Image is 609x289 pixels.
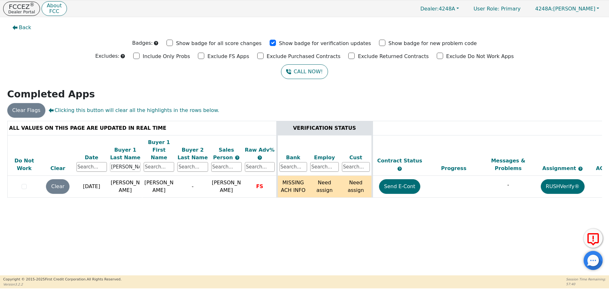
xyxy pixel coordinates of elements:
[446,53,514,60] p: Exclude Do Not Work Apps
[19,24,31,31] span: Back
[47,3,62,8] p: About
[428,165,480,172] div: Progress
[43,165,73,172] div: Clear
[482,157,534,172] div: Messages & Problems
[176,176,209,198] td: -
[467,3,527,15] p: Primary
[142,176,176,198] td: [PERSON_NAME]
[309,176,340,198] td: Need assign
[3,277,121,282] p: Copyright © 2015- 2025 First Credit Corporation.
[310,162,339,172] input: Search...
[277,176,309,198] td: MISSING ACH INFO
[132,39,153,47] p: Badges:
[279,124,370,132] div: VERIFICATION STATUS
[7,20,36,35] button: Back
[42,1,67,16] button: AboutFCC
[342,154,370,161] div: Cust
[340,176,372,198] td: Need assign
[211,162,242,172] input: Search...
[87,277,121,281] span: All Rights Reserved.
[535,6,595,12] span: [PERSON_NAME]
[379,179,421,194] button: Send E-Cont
[541,179,585,194] button: RUSHVerify®
[414,4,466,14] button: Dealer:4248A
[47,9,62,14] p: FCC
[3,282,121,287] p: Version 3.2.2
[108,176,142,198] td: [PERSON_NAME]
[342,162,370,172] input: Search...
[30,2,35,8] sup: ®
[482,181,534,189] p: -
[144,139,174,161] div: Buyer 1 First Name
[420,6,455,12] span: 4248A
[377,158,422,164] span: Contract Status
[213,147,235,161] span: Sales Person
[245,162,275,172] input: Search...
[212,180,241,193] span: [PERSON_NAME]
[566,277,606,282] p: Session Time Remaining:
[46,179,69,194] button: Clear
[3,2,40,16] button: FCCEZ®Dealer Portal
[9,124,275,132] div: ALL VALUES ON THIS PAGE ARE UPDATED IN REAL TIME
[8,3,35,10] p: FCCEZ
[584,229,603,248] button: Report Error to FCC
[144,162,174,172] input: Search...
[358,53,429,60] p: Exclude Returned Contracts
[177,146,208,161] div: Buyer 2 Last Name
[310,154,339,161] div: Employ
[176,40,262,47] p: Show badge for all score changes
[245,147,275,153] span: Raw Adv%
[207,53,249,60] p: Exclude FS Apps
[76,162,107,172] input: Search...
[474,6,499,12] span: User Role :
[256,183,263,189] span: FS
[143,53,190,60] p: Include Only Probs
[542,165,578,171] span: Assignment
[279,40,371,47] p: Show badge for verification updates
[8,10,35,14] p: Dealer Portal
[279,154,307,161] div: Bank
[110,162,141,172] input: Search...
[281,64,328,79] button: CALL NOW!
[528,4,606,14] button: 4248A:[PERSON_NAME]
[110,146,141,161] div: Buyer 1 Last Name
[389,40,477,47] p: Show badge for new problem code
[279,162,307,172] input: Search...
[267,53,341,60] p: Exclude Purchased Contracts
[7,89,95,100] strong: Completed Apps
[95,52,119,60] p: Excludes:
[7,103,46,118] button: Clear Flags
[75,176,108,198] td: [DATE]
[9,157,40,172] div: Do Not Work
[420,6,439,12] span: Dealer:
[76,154,107,161] div: Date
[177,162,208,172] input: Search...
[49,107,219,114] span: Clicking this button will clear all the highlights in the rows below.
[566,282,606,286] p: 57:40
[467,3,527,15] a: User Role: Primary
[535,6,553,12] span: 4248A:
